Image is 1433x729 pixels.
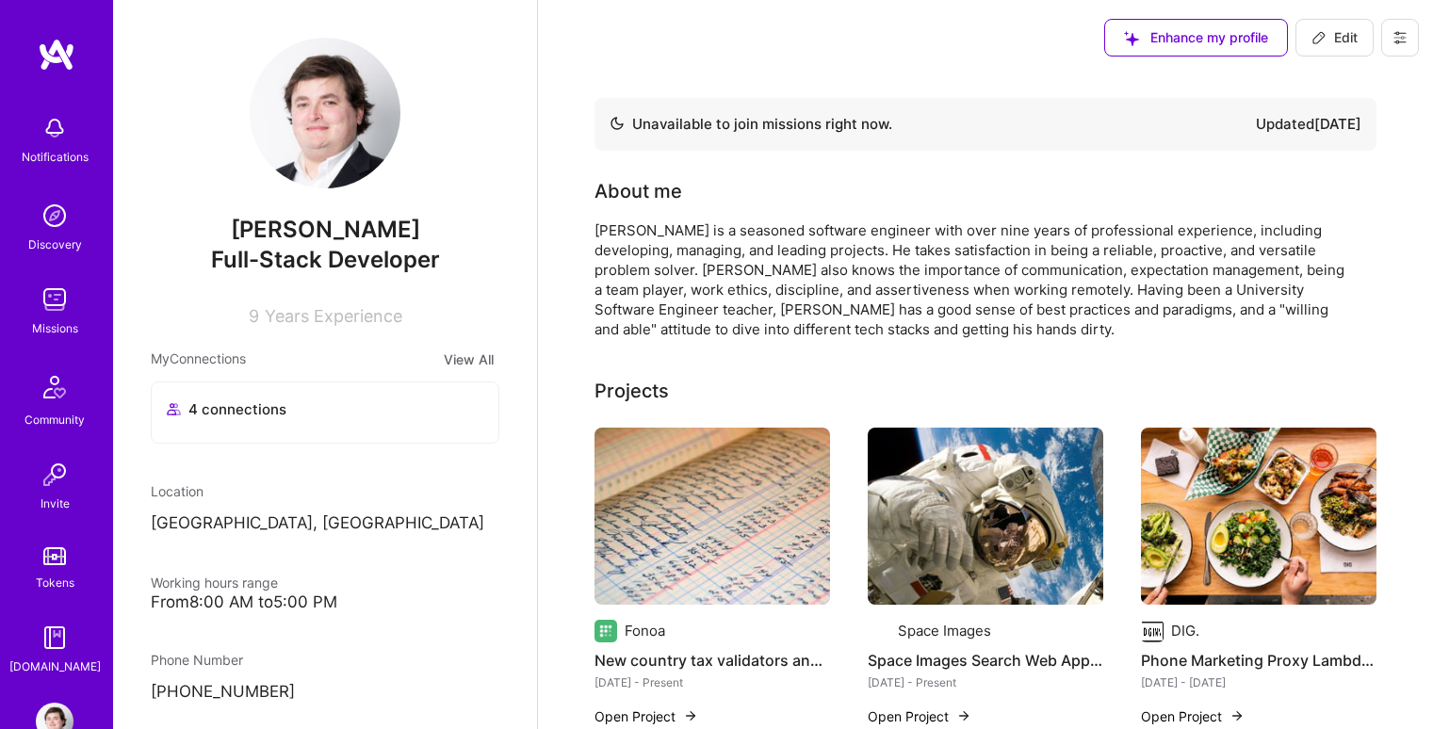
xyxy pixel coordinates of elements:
[32,364,77,410] img: Community
[956,708,971,723] img: arrow-right
[151,652,243,668] span: Phone Number
[1141,706,1245,726] button: Open Project
[594,620,617,642] img: Company logo
[625,621,665,640] div: Fonoa
[898,621,991,640] div: Space Images
[41,494,70,513] div: Invite
[36,197,73,235] img: discovery
[151,681,499,704] p: [PHONE_NUMBER]
[1141,648,1376,672] h4: Phone Marketing Proxy Lambda (for Salesforce Marketing Cloud)
[431,397,453,420] img: avatar
[151,592,499,612] div: From 8:00 AM to 5:00 PM
[594,220,1348,339] div: [PERSON_NAME] is a seasoned software engineer with over nine years of professional experience, in...
[1141,428,1376,605] img: Phone Marketing Proxy Lambda (for Salesforce Marketing Cloud)
[1104,19,1288,57] button: Enhance my profile
[249,306,259,326] span: 9
[683,708,698,723] img: arrow-right
[151,216,499,244] span: [PERSON_NAME]
[151,512,499,535] p: [GEOGRAPHIC_DATA], [GEOGRAPHIC_DATA]
[151,575,278,591] span: Working hours range
[1311,28,1358,47] span: Edit
[24,410,85,429] div: Community
[868,706,971,726] button: Open Project
[1256,113,1361,136] div: Updated [DATE]
[36,281,73,318] img: teamwork
[43,547,66,565] img: tokens
[610,116,625,131] img: Availability
[594,377,669,405] div: Projects
[1229,708,1245,723] img: arrow-right
[151,381,499,444] button: 4 connectionsavataravataravataravatar
[594,177,682,205] div: About me
[36,619,73,656] img: guide book
[461,397,483,420] img: avatar
[36,573,74,592] div: Tokens
[1171,621,1199,640] div: DIG.
[1124,31,1139,46] i: icon SuggestedTeams
[211,246,440,273] span: Full-Stack Developer
[151,348,246,370] span: My Connections
[38,38,75,72] img: logo
[36,456,73,494] img: Invite
[250,38,400,188] img: User Avatar
[1124,28,1268,47] span: Enhance my profile
[594,706,698,726] button: Open Project
[438,348,499,370] button: View All
[446,397,468,420] img: avatar
[594,648,830,672] h4: New country tax validators and other features
[868,620,890,642] img: Company logo
[28,235,82,254] div: Discovery
[868,428,1103,605] img: Space Images Search Web App (using NASA API)
[188,399,286,419] span: 4 connections
[868,672,1103,692] div: [DATE] - Present
[1141,672,1376,692] div: [DATE] - [DATE]
[610,113,892,136] div: Unavailable to join missions right now.
[265,306,402,326] span: Years Experience
[22,147,89,167] div: Notifications
[1141,620,1164,642] img: Company logo
[415,397,438,420] img: avatar
[167,402,181,416] i: icon Collaborator
[9,656,101,676] div: [DOMAIN_NAME]
[1295,19,1374,57] button: Edit
[36,109,73,147] img: bell
[594,672,830,692] div: [DATE] - Present
[151,481,499,501] div: Location
[868,648,1103,672] h4: Space Images Search Web App (using NASA API)
[32,318,78,338] div: Missions
[594,428,830,605] img: New country tax validators and other features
